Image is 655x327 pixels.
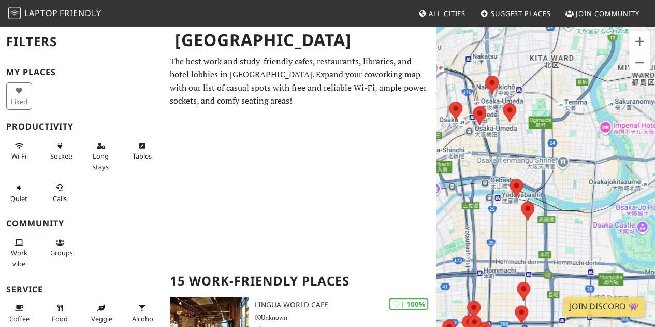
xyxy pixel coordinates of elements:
[414,4,470,23] a: All Cities
[129,300,155,327] button: Alcohol
[255,301,436,309] h3: Lingua World Cafe
[47,137,73,165] button: Sockets
[6,179,32,207] button: Quiet
[11,248,27,268] span: People working
[50,151,74,161] span: Power sockets
[167,26,434,54] h1: [GEOGRAPHIC_DATA]
[629,31,650,52] button: Zoom in
[132,151,151,161] span: Work-friendly tables
[8,7,21,19] img: LaptopFriendly
[6,26,157,58] h2: Filters
[129,137,155,165] button: Tables
[93,151,109,171] span: Long stays
[47,300,73,327] button: Food
[170,55,430,108] p: The best work and study-friendly cafes, restaurants, libraries, and hotel lobbies in [GEOGRAPHIC_...
[91,314,112,323] span: Veggie
[6,67,157,77] h3: My Places
[491,9,551,18] span: Suggest Places
[11,151,26,161] span: Stable Wi-Fi
[170,265,430,297] h2: 15 Work-Friendly Places
[9,314,30,323] span: Coffee
[8,5,101,23] a: LaptopFriendly LaptopFriendly
[389,298,428,310] div: | 100%
[6,234,32,272] button: Work vibe
[6,219,157,229] h3: Community
[52,314,68,323] span: Food
[476,4,555,23] a: Suggest Places
[47,179,73,207] button: Calls
[132,314,155,323] span: Alcohol
[50,248,73,258] span: Group tables
[24,7,58,19] span: Laptop
[429,9,465,18] span: All Cities
[6,122,157,132] h3: Productivity
[60,7,101,19] span: Friendly
[576,9,639,18] span: Join Community
[6,300,32,327] button: Coffee
[629,52,650,73] button: Zoom out
[6,285,157,294] h3: Service
[88,137,114,175] button: Long stays
[10,194,27,203] span: Quiet
[47,234,73,262] button: Groups
[88,300,114,327] button: Veggie
[6,137,32,165] button: Wi-Fi
[255,312,436,322] p: Unknown
[53,194,67,203] span: Video/audio calls
[561,4,644,23] a: Join Community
